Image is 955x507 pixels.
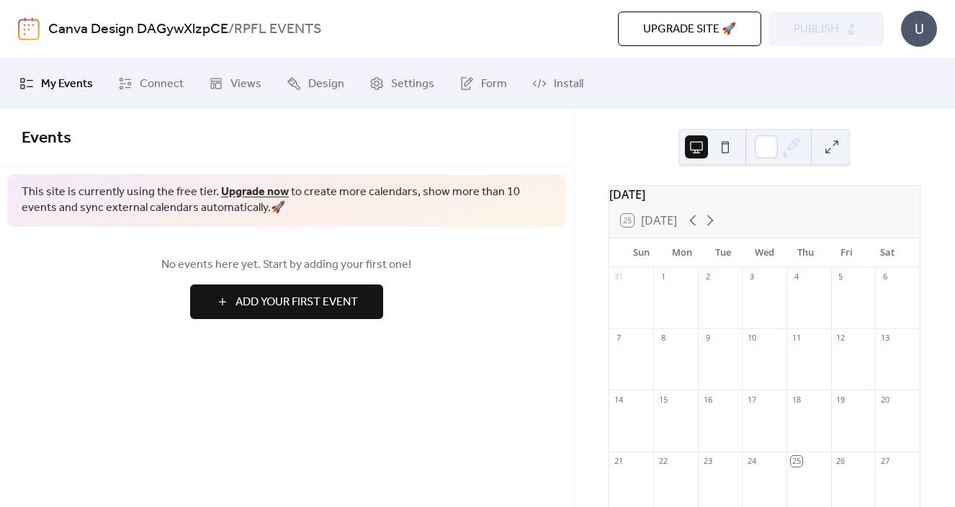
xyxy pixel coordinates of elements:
div: 4 [791,272,802,282]
a: Install [521,64,594,103]
div: 13 [879,333,890,344]
a: Connect [107,64,194,103]
div: 21 [614,456,624,467]
div: 1 [658,272,668,282]
span: Views [230,76,261,93]
span: My Events [41,76,93,93]
div: 16 [702,394,713,405]
div: Sun [621,238,662,267]
a: Views [198,64,272,103]
div: Sat [867,238,908,267]
button: Add Your First Event [190,284,383,319]
span: Events [22,122,71,154]
div: Tue [703,238,744,267]
div: 18 [791,394,802,405]
div: 14 [614,394,624,405]
div: 7 [614,333,624,344]
div: 6 [879,272,890,282]
div: 25 [791,456,802,467]
span: Connect [140,76,184,93]
span: Settings [391,76,434,93]
div: 26 [835,456,846,467]
div: 17 [746,394,757,405]
b: / [228,16,234,43]
a: Canva Design DAGywXlzpCE [48,16,228,43]
div: 2 [702,272,713,282]
div: [DATE] [609,186,920,203]
div: Mon [662,238,703,267]
div: 10 [746,333,757,344]
a: Design [276,64,355,103]
div: 9 [702,333,713,344]
span: Form [481,76,507,93]
a: Settings [359,64,445,103]
div: 12 [835,333,846,344]
span: This site is currently using the free tier. to create more calendars, show more than 10 events an... [22,184,552,217]
button: Upgrade site 🚀 [618,12,761,46]
div: 8 [658,333,668,344]
b: RPFL EVENTS [234,16,322,43]
a: Form [449,64,518,103]
div: 20 [879,394,890,405]
div: U [901,11,937,47]
span: Add Your First Event [236,294,358,311]
div: 11 [791,333,802,344]
a: My Events [9,64,104,103]
a: Upgrade now [221,181,289,203]
div: 3 [746,272,757,282]
div: 31 [614,272,624,282]
div: 15 [658,394,668,405]
div: Thu [785,238,826,267]
span: Upgrade site 🚀 [643,21,736,38]
div: 23 [702,456,713,467]
span: No events here yet. Start by adding your first one! [22,256,552,274]
div: 5 [835,272,846,282]
a: Add Your First Event [22,284,552,319]
span: Design [308,76,344,93]
div: 19 [835,394,846,405]
div: 27 [879,456,890,467]
img: logo [18,17,40,40]
span: Install [554,76,583,93]
div: Fri [826,238,867,267]
div: 22 [658,456,668,467]
div: Wed [744,238,785,267]
div: 24 [746,456,757,467]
